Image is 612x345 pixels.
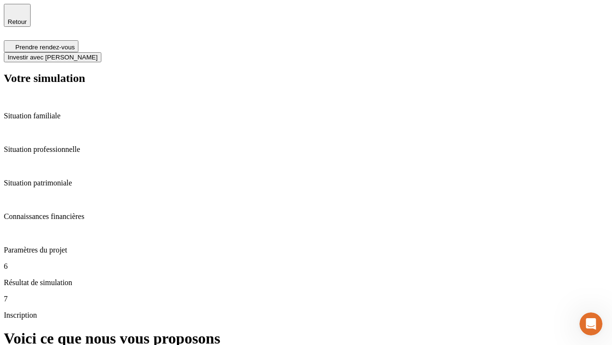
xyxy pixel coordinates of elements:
[4,72,608,85] h2: Votre simulation
[579,312,602,335] iframe: Intercom live chat
[4,311,608,320] p: Inscription
[15,44,75,51] span: Prendre rendez-vous
[4,295,608,303] p: 7
[4,278,608,287] p: Résultat de simulation
[8,54,98,61] span: Investir avec [PERSON_NAME]
[4,179,608,187] p: Situation patrimoniale
[4,112,608,120] p: Situation familiale
[4,4,31,27] button: Retour
[8,18,27,25] span: Retour
[4,145,608,154] p: Situation professionnelle
[4,52,101,62] button: Investir avec [PERSON_NAME]
[4,246,608,254] p: Paramètres du projet
[4,262,608,271] p: 6
[4,40,78,52] button: Prendre rendez-vous
[4,212,608,221] p: Connaissances financières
